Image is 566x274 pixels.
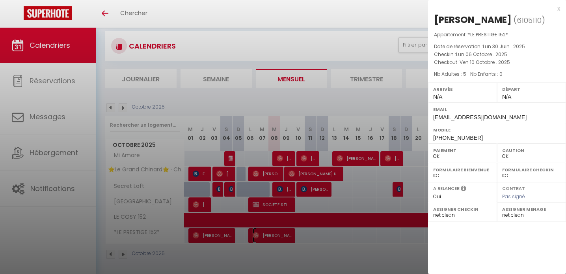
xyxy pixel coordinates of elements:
[434,43,560,51] p: Date de réservation :
[428,4,560,13] div: x
[502,94,511,100] span: N/A
[502,85,561,93] label: Départ
[434,71,503,77] span: Nb Adultes : 5 -
[433,205,492,213] label: Assigner Checkin
[461,185,466,194] i: Sélectionner OUI si vous souhaiter envoyer les séquences de messages post-checkout
[514,15,545,26] span: ( )
[434,31,560,39] p: Appartement :
[433,94,442,100] span: N/A
[468,31,508,38] span: *LE PRESTIGE 152*
[470,71,503,77] span: Nb Enfants : 0
[434,51,560,58] p: Checkin :
[502,205,561,213] label: Assigner Menage
[502,166,561,174] label: Formulaire Checkin
[502,146,561,154] label: Caution
[483,43,525,50] span: Lun 30 Juin . 2025
[434,58,560,66] p: Checkout :
[433,135,483,141] span: [PHONE_NUMBER]
[433,146,492,154] label: Paiement
[517,15,542,25] span: 6105110
[502,193,525,200] span: Pas signé
[433,85,492,93] label: Arrivée
[433,166,492,174] label: Formulaire Bienvenue
[433,114,527,120] span: [EMAIL_ADDRESS][DOMAIN_NAME]
[502,185,525,190] label: Contrat
[433,185,460,192] label: A relancer
[433,105,561,113] label: Email
[433,126,561,134] label: Mobile
[460,59,510,66] span: Ven 10 Octobre . 2025
[434,13,512,26] div: [PERSON_NAME]
[456,51,507,58] span: Lun 06 Octobre . 2025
